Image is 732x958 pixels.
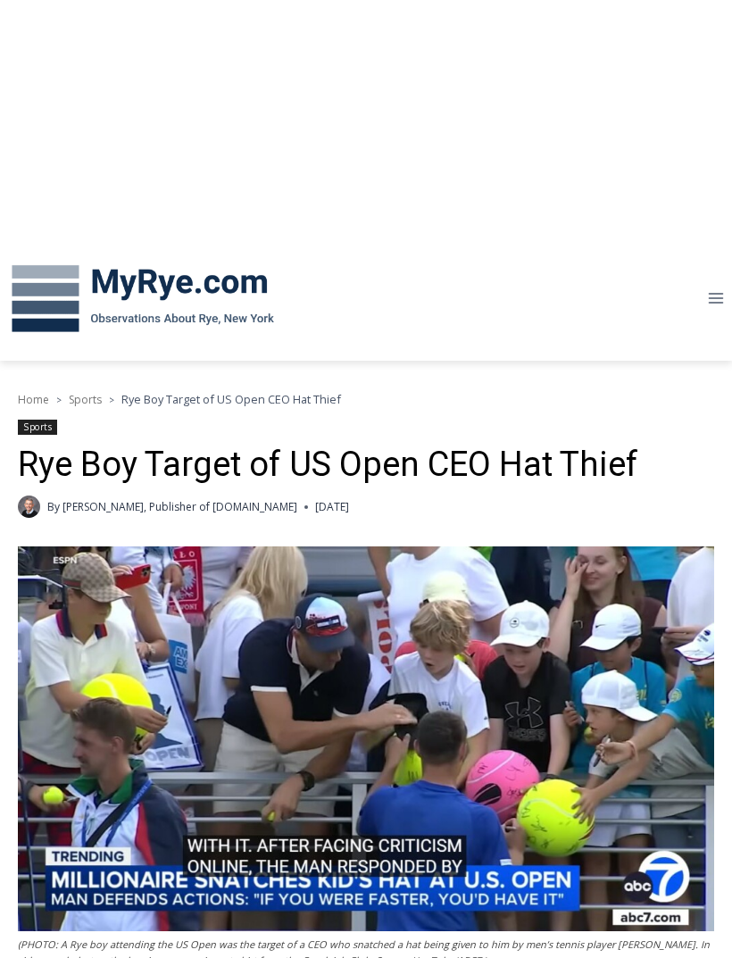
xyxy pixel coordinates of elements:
a: Sports [18,420,57,435]
span: > [56,394,62,406]
button: Open menu [699,285,732,312]
time: [DATE] [315,498,349,515]
span: > [109,394,114,406]
img: (PHOTO: A Rye boy attending the US Open was the target of a CEO who snatched a hat being given to... [18,546,714,931]
a: Home [18,392,49,407]
a: Author image [18,496,40,518]
nav: Breadcrumbs [18,390,714,408]
a: [PERSON_NAME], Publisher of [DOMAIN_NAME] [62,499,297,514]
span: By [47,498,60,515]
h1: Rye Boy Target of US Open CEO Hat Thief [18,445,714,486]
a: Sports [69,392,102,407]
span: Rye Boy Target of US Open CEO Hat Thief [121,391,341,407]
